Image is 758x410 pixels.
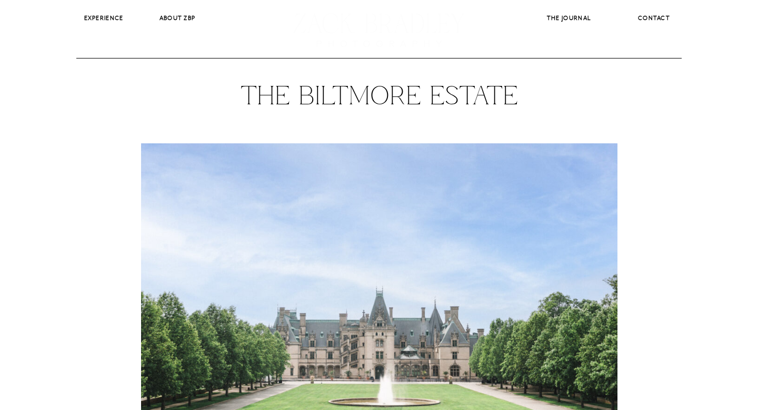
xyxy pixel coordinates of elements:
[76,13,131,23] a: Experience
[638,14,670,22] b: CONTACT
[195,82,563,113] h1: The Biltmore Estate
[547,14,591,22] b: The Journal
[159,14,196,22] b: About ZBP
[84,14,124,22] b: Experience
[539,13,599,23] a: The Journal
[629,13,679,24] a: CONTACT
[150,13,205,23] a: About ZBP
